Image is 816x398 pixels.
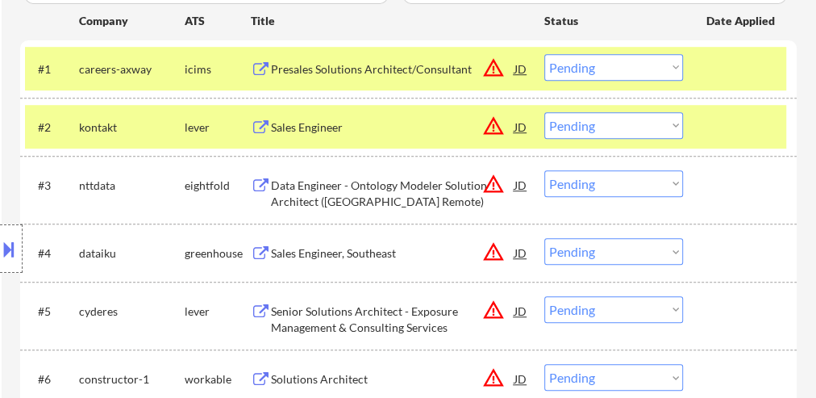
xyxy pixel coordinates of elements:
[482,299,505,321] button: warning_amber
[271,178,514,209] div: Data Engineer - Ontology Modeler Solution Architect ([GEOGRAPHIC_DATA] Remote)
[513,170,529,199] div: JD
[79,13,185,29] div: Company
[513,296,529,325] div: JD
[271,371,514,388] div: Solutions Architect
[482,115,505,137] button: warning_amber
[482,173,505,195] button: warning_amber
[271,245,514,262] div: Sales Engineer, Southeast
[513,54,529,83] div: JD
[271,304,514,335] div: Senior Solutions Architect - Exposure Management & Consulting Services
[706,13,777,29] div: Date Applied
[513,364,529,393] div: JD
[185,13,251,29] div: ATS
[271,119,514,136] div: Sales Engineer
[544,6,683,35] div: Status
[251,13,529,29] div: Title
[185,61,251,78] div: icims
[482,241,505,263] button: warning_amber
[38,61,66,78] div: #1
[79,61,185,78] div: careers-axway
[482,367,505,389] button: warning_amber
[482,57,505,79] button: warning_amber
[513,238,529,267] div: JD
[271,61,514,78] div: Presales Solutions Architect/Consultant
[513,112,529,141] div: JD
